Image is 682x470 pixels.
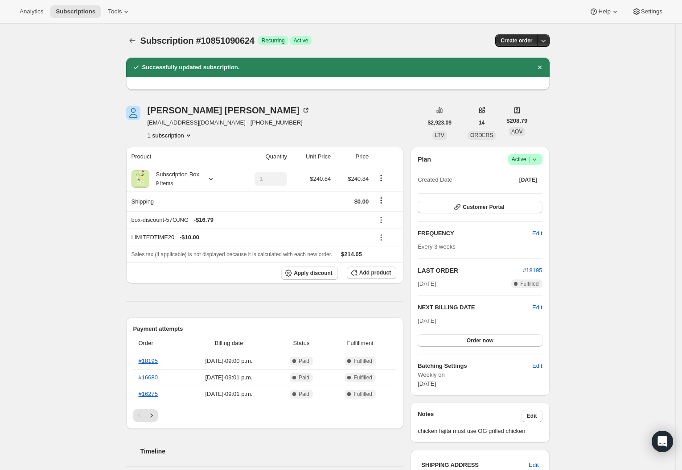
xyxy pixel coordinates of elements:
button: Settings [627,5,668,18]
button: Create order [495,34,538,47]
button: Subscriptions [50,5,101,18]
span: Edit [532,362,542,370]
span: chicken fajita must use OG grilled chicken [418,427,542,436]
span: Tools [108,8,122,15]
span: Paid [299,374,309,381]
button: #18195 [523,266,542,275]
button: Customer Portal [418,201,542,213]
span: Edit [532,229,542,238]
button: Product actions [374,173,388,183]
span: Fulfillment [329,339,391,348]
h2: Payment attempts [133,324,397,333]
span: Active [512,155,539,164]
th: Product [126,147,235,166]
a: #18195 [523,267,542,274]
span: [DATE] [418,279,436,288]
span: Created Date [418,175,452,184]
button: Add product [347,266,396,279]
small: 9 items [156,180,173,187]
h2: LAST ORDER [418,266,523,275]
button: Product actions [148,131,193,140]
span: Help [598,8,610,15]
button: Apply discount [281,266,338,280]
h2: Plan [418,155,431,164]
span: $2,923.09 [428,119,452,126]
span: Active [294,37,308,44]
span: - $16.79 [194,216,214,225]
h2: FREQUENCY [418,229,532,238]
h2: Timeline [140,447,404,456]
h3: Notes [418,410,522,422]
span: Settings [641,8,662,15]
img: product img [131,170,149,188]
h2: Successfully updated subscription. [142,63,240,72]
span: [DATE] [519,176,537,183]
th: Order [133,333,182,353]
span: Fulfilled [353,391,372,398]
span: Billing date [185,339,273,348]
span: - $10.00 [180,233,199,242]
span: Every 3 weeks [418,243,456,250]
span: Subscription #10851090624 [140,36,255,46]
span: Edit [527,412,537,420]
button: Order now [418,334,542,347]
div: [PERSON_NAME] [PERSON_NAME] [148,106,310,115]
button: Tools [103,5,136,18]
span: [DATE] · 09:01 p.m. [185,373,273,382]
span: ORDERS [470,132,493,138]
span: | [528,156,530,163]
span: $0.00 [354,198,369,205]
h3: SHIPPING ADDRESS [421,461,529,470]
button: $2,923.09 [423,116,457,129]
span: Sales tax (if applicable) is not displayed because it is calculated with each new order. [131,251,333,258]
button: Dismiss notification [534,61,546,74]
span: Fulfilled [520,280,538,287]
span: Paid [299,358,309,365]
button: [DATE] [514,174,542,186]
span: Status [279,339,324,348]
span: Order now [467,337,493,344]
span: $214.05 [341,251,362,258]
span: Weekly on [418,370,542,379]
button: Next [145,409,158,422]
button: 14 [473,116,490,129]
button: Edit [527,359,547,373]
span: Customer Portal [463,204,504,211]
span: Create order [501,37,532,44]
span: Subscriptions [56,8,95,15]
span: $240.84 [310,175,331,182]
span: Fulfilled [353,358,372,365]
a: #16680 [139,374,158,381]
span: [DATE] · 09:00 p.m. [185,357,273,366]
h2: NEXT BILLING DATE [418,303,532,312]
th: Price [333,147,371,166]
span: Fulfilled [353,374,372,381]
button: Help [584,5,624,18]
button: Shipping actions [374,195,388,205]
span: Recurring [262,37,285,44]
span: Add product [359,269,391,276]
div: LIMITEDTIME20 [131,233,369,242]
span: AOV [511,129,522,135]
button: Edit [527,226,547,241]
span: $240.84 [348,175,369,182]
th: Quantity [235,147,290,166]
th: Shipping [126,191,235,211]
div: Open Intercom Messenger [652,431,673,452]
span: Edit [529,461,538,470]
span: 14 [479,119,485,126]
span: LTV [435,132,444,138]
button: Analytics [14,5,49,18]
button: Edit [522,410,542,422]
button: Subscriptions [126,34,139,47]
th: Unit Price [290,147,333,166]
span: [DATE] [418,380,436,387]
span: $208.79 [506,116,527,125]
span: [EMAIL_ADDRESS][DOMAIN_NAME] · [PHONE_NUMBER] [148,118,310,127]
nav: Pagination [133,409,397,422]
h6: Batching Settings [418,362,532,370]
span: Apply discount [294,270,333,277]
button: Edit [532,303,542,312]
span: [DATE] [418,317,436,324]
